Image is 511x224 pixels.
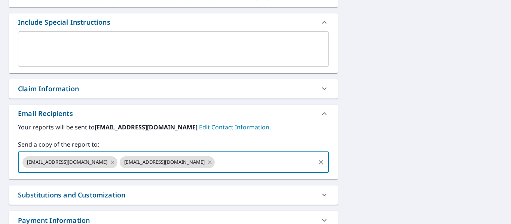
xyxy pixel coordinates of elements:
[22,159,112,166] span: [EMAIL_ADDRESS][DOMAIN_NAME]
[18,108,73,119] div: Email Recipients
[18,17,110,27] div: Include Special Instructions
[18,84,79,94] div: Claim Information
[18,140,329,149] label: Send a copy of the report to:
[18,190,125,200] div: Substitutions and Customization
[95,123,199,131] b: [EMAIL_ADDRESS][DOMAIN_NAME]
[22,156,117,168] div: [EMAIL_ADDRESS][DOMAIN_NAME]
[9,79,338,98] div: Claim Information
[9,185,338,205] div: Substitutions and Customization
[199,123,271,131] a: EditContactInfo
[316,157,326,168] button: Clear
[18,123,329,132] label: Your reports will be sent to
[120,159,209,166] span: [EMAIL_ADDRESS][DOMAIN_NAME]
[120,156,215,168] div: [EMAIL_ADDRESS][DOMAIN_NAME]
[9,13,338,31] div: Include Special Instructions
[9,105,338,123] div: Email Recipients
